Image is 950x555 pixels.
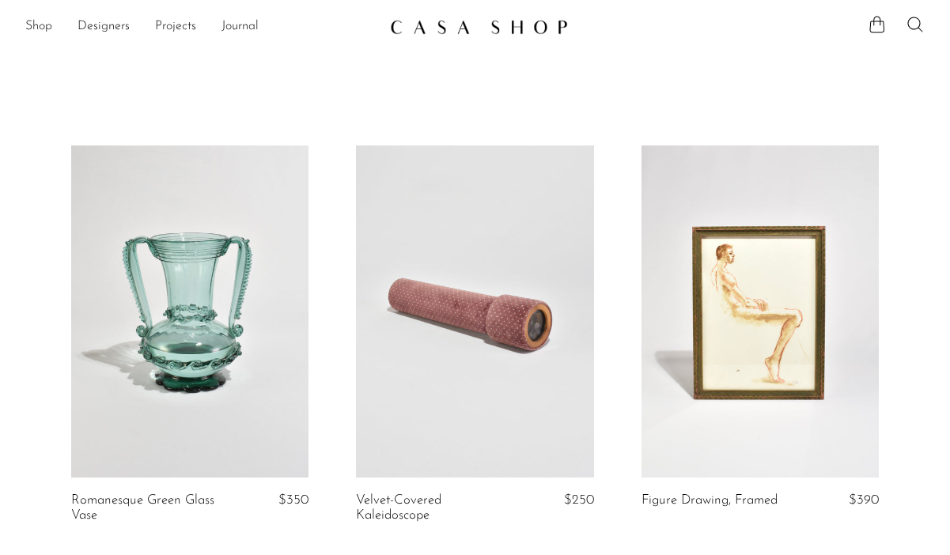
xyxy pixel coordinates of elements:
[642,493,778,508] a: Figure Drawing, Framed
[25,13,377,40] nav: Desktop navigation
[564,493,594,507] span: $250
[849,493,879,507] span: $390
[25,13,377,40] ul: NEW HEADER MENU
[25,17,52,37] a: Shop
[155,17,196,37] a: Projects
[71,493,228,523] a: Romanesque Green Glass Vase
[221,17,259,37] a: Journal
[356,493,513,523] a: Velvet-Covered Kaleidoscope
[278,493,308,507] span: $350
[78,17,130,37] a: Designers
